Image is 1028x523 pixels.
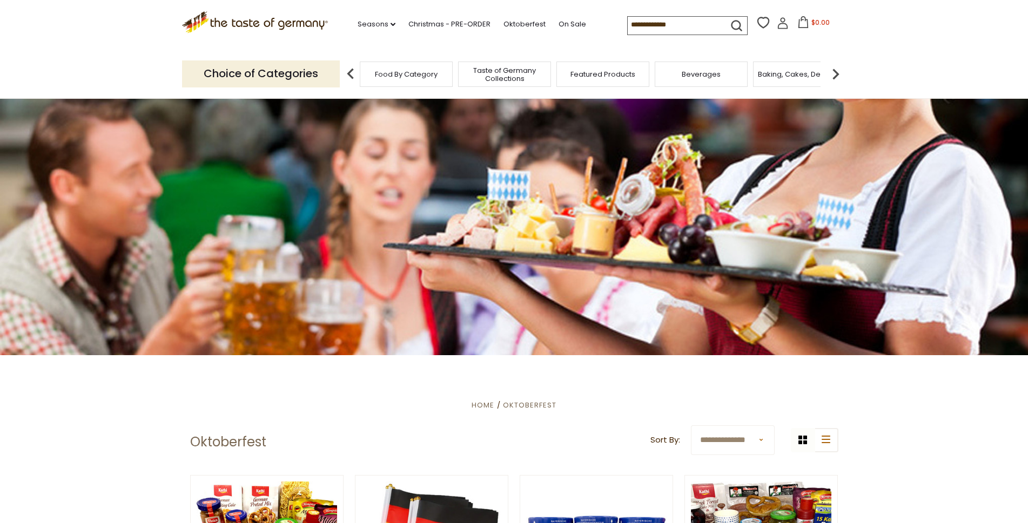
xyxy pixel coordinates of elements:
[758,70,842,78] a: Baking, Cakes, Desserts
[190,434,266,450] h1: Oktoberfest
[503,18,546,30] a: Oktoberfest
[375,70,438,78] a: Food By Category
[811,18,830,27] span: $0.00
[182,60,340,87] p: Choice of Categories
[650,433,680,447] label: Sort By:
[340,63,361,85] img: previous arrow
[682,70,721,78] a: Beverages
[408,18,491,30] a: Christmas - PRE-ORDER
[461,66,548,83] a: Taste of Germany Collections
[472,400,494,410] a: Home
[503,400,556,410] a: Oktoberfest
[791,16,837,32] button: $0.00
[358,18,395,30] a: Seasons
[559,18,586,30] a: On Sale
[825,63,846,85] img: next arrow
[570,70,635,78] a: Featured Products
